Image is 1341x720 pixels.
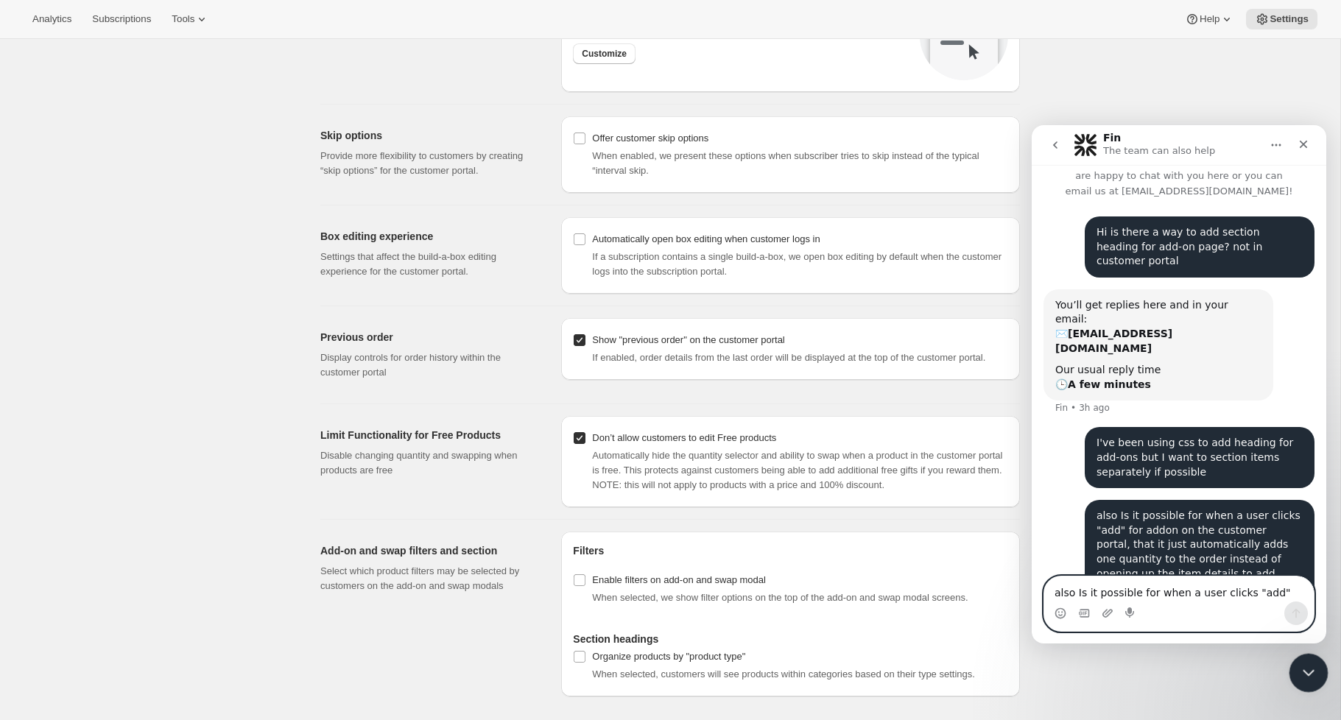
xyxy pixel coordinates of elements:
div: Automatically open box editing when customer logs in [592,232,820,247]
div: Organize products by "product type" [592,649,745,664]
p: Display controls for order history within the customer portal [320,350,538,380]
button: Settings [1246,9,1317,29]
span: When selected, we show filter options on the top of the add-on and swap modal screens. [592,592,968,603]
div: Show "previous order" on the customer portal [592,333,784,347]
p: Select which product filters may be selected by customers on the add-on and swap modals [320,564,538,593]
button: Analytics [24,9,80,29]
span: Settings [1270,13,1309,25]
button: Help [1176,9,1243,29]
p: Settings that affect the build-a-box editing experience for the customer portal. [320,250,538,279]
p: Provide more flexibility to customers by creating “skip options” for the customer portal. [320,149,538,178]
span: Analytics [32,13,71,25]
span: Tools [172,13,194,25]
button: Subscriptions [83,9,160,29]
h2: Box editing experience [320,229,538,244]
span: Offer customer skip options [592,133,708,144]
h2: Skip options [320,128,538,143]
span: Subscriptions [92,13,151,25]
span: Help [1200,13,1219,25]
div: Enable filters on add-on and swap modal [592,573,766,587]
h2: Previous order [320,330,538,345]
h4: Section headings [573,632,1008,646]
h2: Add-on and swap filters and section [320,543,538,558]
p: Disable changing quantity and swapping when products are free [320,448,538,478]
span: Automatically hide the quantity selector and ability to swap when a product in the customer porta... [592,450,1002,490]
iframe: Intercom live chat [1289,654,1328,693]
span: When enabled, we present these options when subscriber tries to skip instead of the typical “inte... [592,150,979,176]
iframe: Intercom live chat [1032,125,1326,643]
div: Don’t allow customers to edit Free products [592,431,776,445]
h4: Filters [573,543,1008,558]
h2: Limit Functionality for Free Products [320,428,538,442]
span: If a subscription contains a single build-a-box, we open box editing by default when the customer... [592,251,1002,277]
span: If enabled, order details from the last order will be displayed at the top of the customer portal. [592,352,985,363]
button: Tools [163,9,218,29]
span: Customize [582,48,627,60]
span: When selected, customers will see products within categories based on their type settings. [592,668,975,680]
button: Customize [573,43,636,64]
